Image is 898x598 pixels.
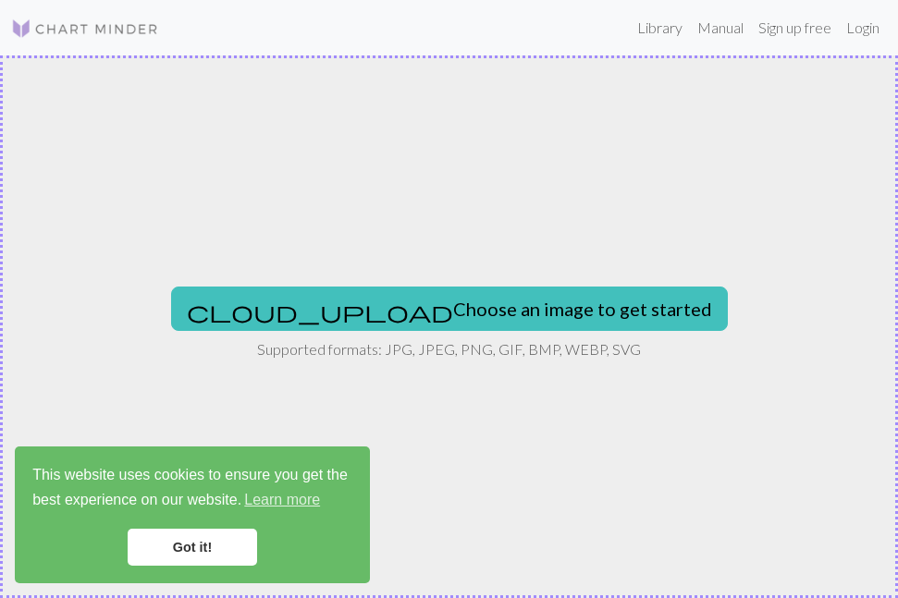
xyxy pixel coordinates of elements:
[171,287,728,331] button: Choose an image to get started
[128,529,257,566] a: dismiss cookie message
[751,9,839,46] a: Sign up free
[11,18,159,40] img: Logo
[630,9,690,46] a: Library
[257,338,641,360] p: Supported formats: JPG, JPEG, PNG, GIF, BMP, WEBP, SVG
[241,486,323,514] a: learn more about cookies
[15,446,370,583] div: cookieconsent
[839,9,887,46] a: Login
[187,299,453,324] span: cloud_upload
[32,464,352,514] span: This website uses cookies to ensure you get the best experience on our website.
[690,9,751,46] a: Manual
